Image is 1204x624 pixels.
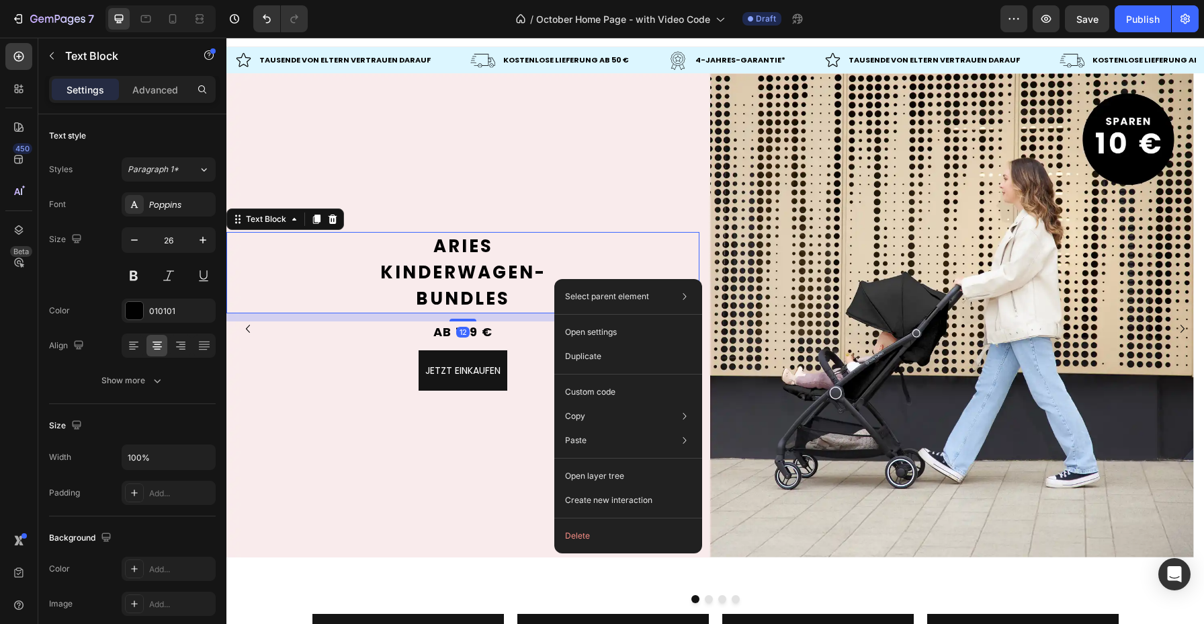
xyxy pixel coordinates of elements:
input: Auto [122,445,215,469]
button: Dot [492,557,500,565]
p: Paste [565,434,587,446]
span: / [530,12,533,26]
span: October Home Page - with Video Code [536,12,710,26]
div: 450 [13,143,32,154]
button: Carousel Next Arrow [945,280,967,302]
div: 12 [230,289,243,300]
div: Size [49,417,85,435]
div: Add... [149,563,212,576]
div: Padding [49,487,80,499]
div: Beta [10,246,32,257]
p: Advanced [132,83,178,97]
p: Copy [565,410,585,422]
div: Show more [101,374,164,387]
p: Custom code [565,386,615,398]
span: Paragraph 1* [128,163,179,175]
div: Background [49,529,114,547]
h2: jetzt einkaufen [192,325,281,340]
div: Undo/Redo [253,5,308,32]
p: Select parent element [565,290,649,303]
button: Dot [465,557,473,565]
div: Text style [49,130,86,142]
div: Publish [1126,12,1160,26]
button: Publish [1115,5,1171,32]
div: 010101 [149,305,212,317]
button: Paragraph 1* [122,157,216,182]
iframe: Design area [226,38,1204,624]
p: Open settings [565,326,617,338]
strong: Kostenlose Lieferung ab 50 € [866,17,992,28]
div: Color [49,305,70,317]
p: Aries [1,196,472,222]
div: Open Intercom Messenger [1158,558,1191,590]
button: Delete [560,524,697,548]
button: Dot [505,557,513,565]
div: Add... [149,598,212,611]
div: Poppins [149,199,212,211]
div: Width [49,451,71,463]
p: Open layer tree [565,470,624,482]
button: 7 [5,5,100,32]
p: Settings [67,83,104,97]
div: Styles [49,163,73,175]
p: Bundles [1,248,472,274]
p: 7 [88,11,94,27]
button: Save [1065,5,1109,32]
p: Create new interaction [565,494,652,507]
div: Image [49,598,73,610]
div: Add... [149,487,212,500]
p: Kinderwagen- [1,222,472,248]
div: Size [49,231,85,249]
button: Dot [478,557,486,565]
p: ab 139 € [1,285,472,303]
span: Save [1076,13,1099,25]
button: Carousel Back Arrow [11,280,32,302]
p: Text Block [65,48,179,64]
span: Draft [756,13,776,25]
div: Align [49,337,87,355]
div: Font [49,198,66,210]
button: Show more [49,368,216,393]
div: Text Block [17,175,62,188]
div: Color [49,563,70,575]
p: Duplicate [565,350,601,362]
